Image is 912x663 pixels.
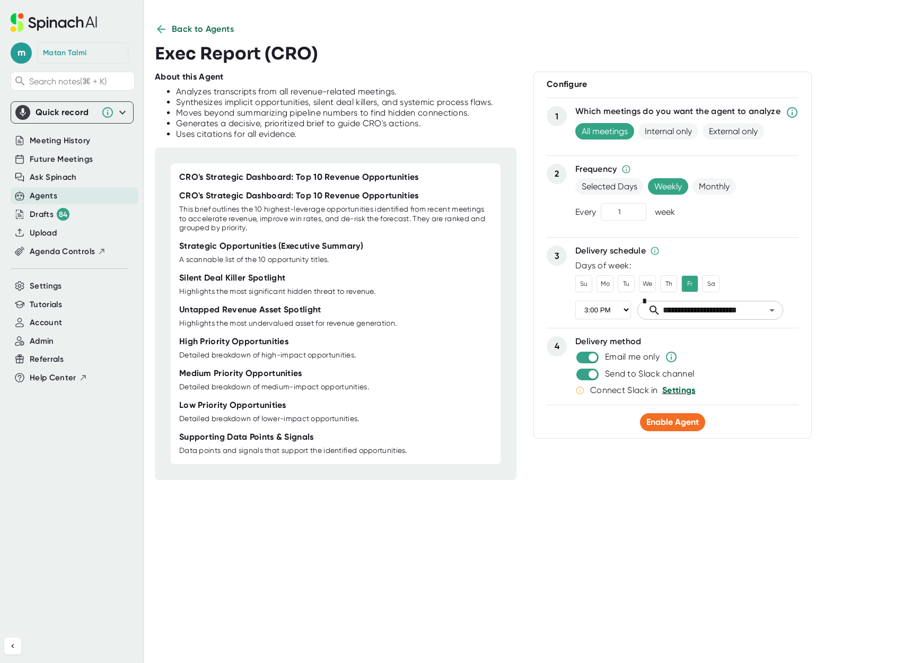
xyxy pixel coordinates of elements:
[575,106,781,119] div: Which meetings do you want the agent to analyze
[176,108,493,118] div: Moves beyond summarizing pipeline numbers to find hidden connections.
[547,106,567,126] div: 1
[179,414,359,424] div: Detailed breakdown of lower-impact opportunities.
[681,275,698,292] button: Fr
[43,48,86,58] div: Matan Talmi
[30,335,54,347] button: Admin
[30,208,69,221] button: Drafts 84
[30,171,77,184] button: Ask Spinach
[179,336,288,347] div: High Priority Opportunities
[30,246,106,258] button: Agenda Controls
[575,178,644,195] span: Selected Days
[30,208,69,221] div: Drafts
[640,413,705,431] button: Enable Agent
[36,107,96,118] div: Quick record
[179,368,302,379] div: Medium Priority Opportunities
[179,351,356,360] div: Detailed breakdown of high-impact opportunities.
[547,164,567,184] div: 2
[179,382,369,392] div: Detailed breakdown of medium-impact opportunities.
[176,118,493,129] div: Generates a decisive, prioritized brief to guide CRO's actions.
[179,205,492,233] div: This brief outlines the 10 highest-leverage opportunities identified from recent meetings to acce...
[765,303,779,318] button: Open
[30,353,64,365] button: Referrals
[547,336,567,356] div: 4
[575,336,799,347] div: Delivery method
[639,275,656,292] button: We
[179,446,407,456] div: Data points and signals that support the identified opportunities.
[655,207,676,217] div: week
[575,164,617,175] div: Frequency
[605,369,694,379] div: Send to Slack channel
[660,275,677,292] button: Th
[179,400,286,411] div: Low Priority Opportunities
[605,352,660,362] div: Email me only
[575,207,597,217] div: Every
[575,260,799,271] div: Days of week:
[176,86,493,97] div: Analyzes transcripts from all revenue-related meetings.
[179,172,419,182] div: CRO's Strategic Dashboard: Top 10 Revenue Opportunities
[172,23,234,36] span: Back to Agents
[179,190,419,201] div: CRO's Strategic Dashboard: Top 10 Revenue Opportunities
[179,304,321,315] div: Untapped Revenue Asset Spotlight
[11,42,32,64] span: m
[30,153,93,165] button: Future Meetings
[179,287,375,296] div: Highlights the most significant hidden threat to revenue.
[30,190,57,202] button: Agents
[29,76,131,86] span: Search notes (⌘ + K)
[575,123,634,139] span: All meetings
[648,178,688,195] span: Weekly
[30,317,62,329] button: Account
[547,246,567,266] div: 3
[179,273,285,283] div: Silent Deal Killer Spotlight
[692,178,736,195] span: Monthly
[703,123,764,139] span: External only
[30,280,62,292] button: Settings
[638,123,698,139] span: Internal only
[590,385,658,396] div: Connect Slack in
[575,275,592,292] button: Su
[703,275,720,292] button: Sa
[30,372,76,384] span: Help Center
[30,372,87,384] button: Help Center
[155,72,224,82] div: About this Agent
[155,23,234,36] button: Back to Agents
[176,97,493,108] div: Synthesizes implicit opportunities, silent deal killers, and systemic process flaws.
[575,246,646,256] div: Delivery schedule
[30,246,95,258] span: Agenda Controls
[597,275,613,292] button: Mo
[179,255,329,265] div: A scannable list of the 10 opportunity titles.
[176,129,493,139] div: Uses citations for all evidence.
[57,208,69,221] div: 84
[618,275,635,292] button: Tu
[155,43,318,64] h3: Exec Report (CRO)
[179,241,363,251] div: Strategic Opportunities (Executive Summary)
[30,299,62,311] button: Tutorials
[662,385,696,395] span: Settings
[30,135,90,147] button: Meeting History
[547,79,799,90] div: Configure
[646,417,699,427] span: Enable Agent
[179,319,397,328] div: Highlights the most undervalued asset for revenue generation.
[15,102,129,123] div: Quick record
[179,432,314,442] div: Supporting Data Points & Signals
[30,227,57,239] button: Upload
[662,384,696,397] button: Settings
